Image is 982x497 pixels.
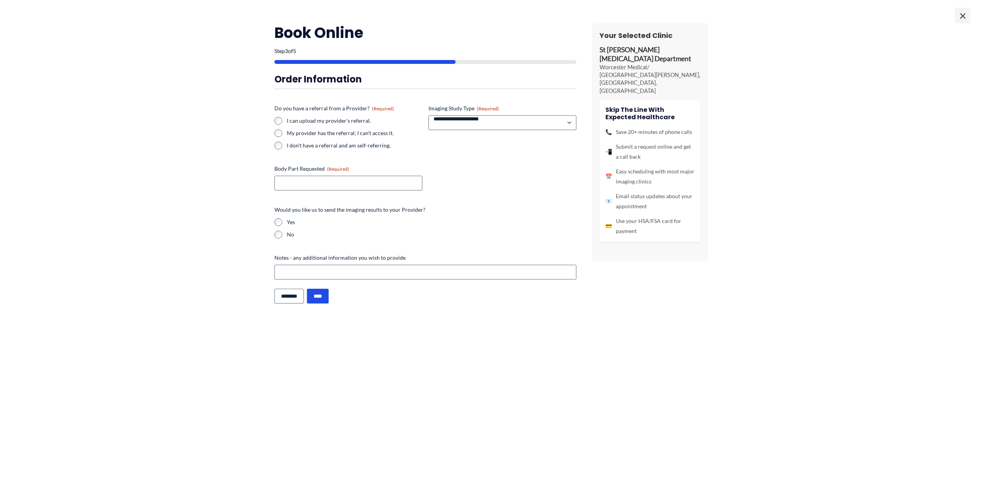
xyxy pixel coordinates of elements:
[605,191,694,211] li: Email status updates about your appointment
[287,218,576,226] label: Yes
[600,63,700,95] p: Worcester Medical/ [GEOGRAPHIC_DATA][PERSON_NAME], [GEOGRAPHIC_DATA], [GEOGRAPHIC_DATA]
[274,165,422,173] label: Body Part Requested
[605,127,694,137] li: Save 20+ minutes of phone calls
[327,166,349,172] span: (Required)
[287,117,422,125] label: I can upload my provider's referral.
[955,8,970,23] span: ×
[428,105,576,112] label: Imaging Study Type
[287,129,422,137] label: My provider has the referral; I can't access it.
[605,147,612,157] span: 📲
[274,48,576,54] p: Step of
[600,46,700,63] p: St [PERSON_NAME] [MEDICAL_DATA] Department
[287,142,422,149] label: I don't have a referral and am self-referring.
[274,254,576,262] label: Notes - any additional information you wish to provide
[274,23,576,42] h2: Book Online
[372,106,394,111] span: (Required)
[605,196,612,206] span: 📧
[293,48,296,54] span: 5
[605,166,694,187] li: Easy scheduling with most major imaging clinics
[605,171,612,182] span: 📅
[274,105,394,112] legend: Do you have a referral from a Provider?
[605,216,694,236] li: Use your HSA/FSA card for payment
[274,206,425,214] legend: Would you like us to send the imaging results to your Provider?
[605,106,694,121] h4: Skip the line with Expected Healthcare
[477,106,499,111] span: (Required)
[285,48,288,54] span: 3
[605,142,694,162] li: Submit a request online and get a call back
[605,221,612,231] span: 💳
[600,31,700,40] h3: Your Selected Clinic
[605,127,612,137] span: 📞
[287,231,576,238] label: No
[274,73,576,85] h3: Order Information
